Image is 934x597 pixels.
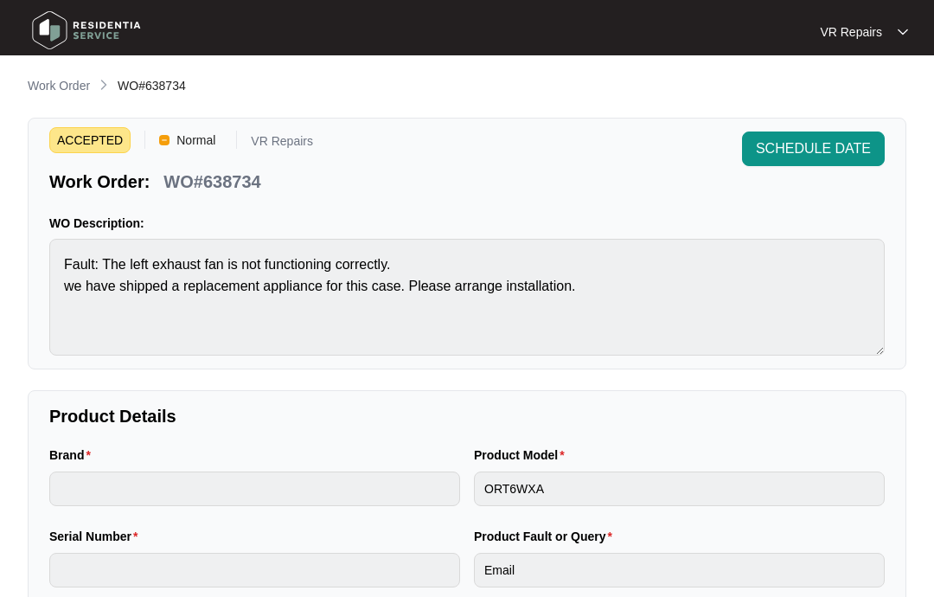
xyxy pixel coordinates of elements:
input: Product Fault or Query [474,553,885,587]
p: Work Order [28,77,90,94]
img: residentia service logo [26,4,147,56]
button: SCHEDULE DATE [742,132,885,166]
input: Brand [49,472,460,506]
label: Serial Number [49,528,144,545]
textarea: Fault: The left exhaust fan is not functioning correctly. we have shipped a replacement appliance... [49,239,885,356]
p: Work Order: [49,170,150,194]
label: Product Model [474,446,572,464]
label: Brand [49,446,98,464]
span: ACCEPTED [49,127,131,153]
span: WO#638734 [118,79,186,93]
label: Product Fault or Query [474,528,619,545]
input: Product Model [474,472,885,506]
a: Work Order [24,77,93,96]
img: dropdown arrow [898,28,908,36]
img: chevron-right [97,78,111,92]
p: WO#638734 [163,170,260,194]
input: Serial Number [49,553,460,587]
p: VR Repairs [820,23,882,41]
img: Vercel Logo [159,135,170,145]
span: Normal [170,127,222,153]
span: SCHEDULE DATE [756,138,871,159]
p: Product Details [49,404,885,428]
p: VR Repairs [251,135,313,153]
p: WO Description: [49,215,885,232]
